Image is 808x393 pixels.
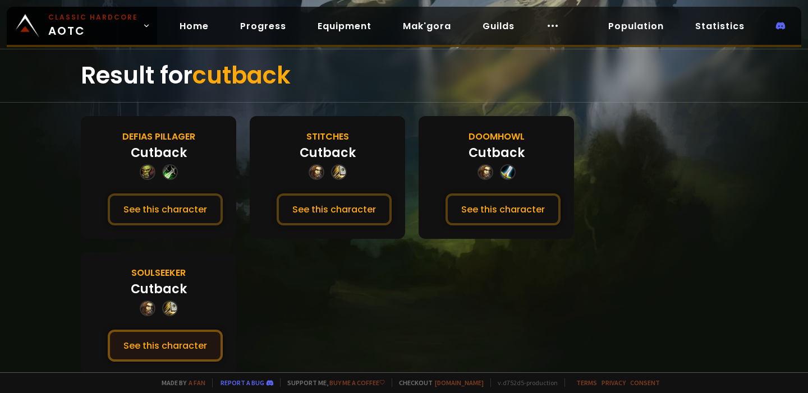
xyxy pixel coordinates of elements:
div: Doomhowl [469,130,525,144]
a: Equipment [309,15,380,38]
a: Population [599,15,673,38]
div: Defias Pillager [122,130,195,144]
span: Support me, [280,378,385,387]
a: a fan [189,378,205,387]
a: Guilds [474,15,524,38]
div: Stitches [306,130,349,144]
a: Consent [630,378,660,387]
div: Cutback [300,144,356,162]
a: Privacy [602,378,626,387]
a: Mak'gora [394,15,460,38]
a: Home [171,15,218,38]
div: Soulseeker [131,266,186,280]
span: Made by [155,378,205,387]
a: Terms [576,378,597,387]
a: Statistics [686,15,754,38]
button: See this character [446,193,561,225]
div: Result for [81,49,727,102]
button: See this character [108,330,223,362]
span: v. d752d5 - production [490,378,558,387]
a: Classic HardcoreAOTC [7,7,157,45]
span: cutback [192,59,291,92]
a: [DOMAIN_NAME] [435,378,484,387]
button: See this character [277,193,392,225]
a: Progress [231,15,295,38]
div: Cutback [131,144,187,162]
button: See this character [108,193,223,225]
span: Checkout [392,378,484,387]
a: Report a bug [221,378,264,387]
div: Cutback [131,280,187,298]
a: Buy me a coffee [329,378,385,387]
div: Cutback [469,144,525,162]
span: AOTC [48,12,138,39]
small: Classic Hardcore [48,12,138,22]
